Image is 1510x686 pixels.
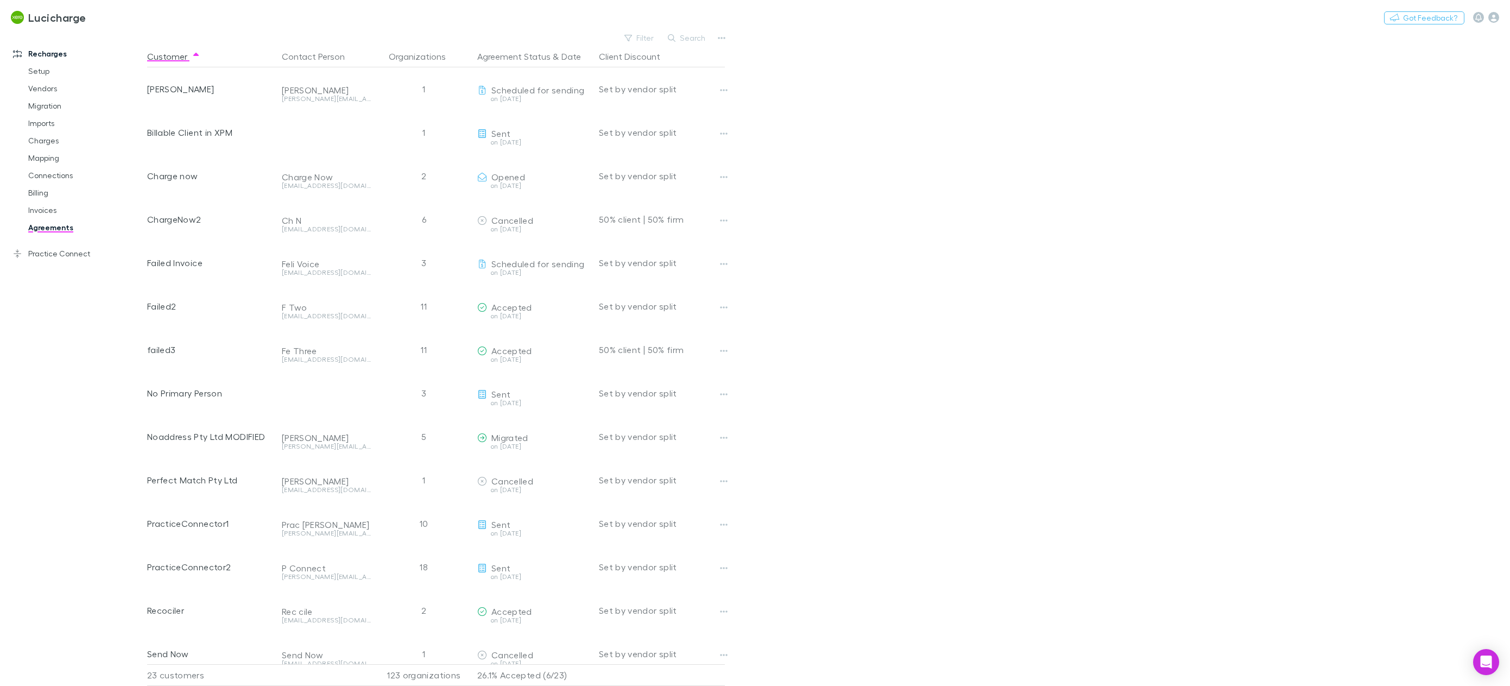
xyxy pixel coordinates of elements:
div: Rec cile [282,606,371,617]
a: Charges [17,132,153,149]
div: on [DATE] [477,269,590,276]
div: on [DATE] [477,574,590,580]
div: Charge Now [282,172,371,182]
div: 6 [375,198,473,241]
button: Organizations [389,46,459,67]
div: Set by vendor split [599,545,725,589]
div: No Primary Person [147,372,273,415]
div: PracticeConnector1 [147,502,273,545]
div: [EMAIL_ADDRESS][DOMAIN_NAME] [282,269,371,276]
div: [PERSON_NAME][EMAIL_ADDRESS][DOMAIN_NAME] [282,443,371,450]
div: 50% client | 50% firm [599,328,725,372]
div: [PERSON_NAME] [282,476,371,487]
div: 18 [375,545,473,589]
div: on [DATE] [477,226,590,232]
a: Lucicharge [4,4,93,30]
div: on [DATE] [477,356,590,363]
div: on [DATE] [477,96,590,102]
div: Failed2 [147,285,273,328]
div: 3 [375,241,473,285]
div: Set by vendor split [599,415,725,458]
a: Invoices [17,202,153,219]
div: [EMAIL_ADDRESS][DOMAIN_NAME] [282,226,371,232]
div: 50% client | 50% firm [599,198,725,241]
div: on [DATE] [477,617,590,624]
div: Failed Invoice [147,241,273,285]
div: on [DATE] [477,313,590,319]
div: 23 customers [147,664,277,686]
div: Set by vendor split [599,458,725,502]
div: [PERSON_NAME][EMAIL_ADDRESS][DOMAIN_NAME] [282,530,371,537]
div: & [477,46,590,67]
div: Set by vendor split [599,632,725,676]
div: [EMAIL_ADDRESS][DOMAIN_NAME] [282,182,371,189]
div: 1 [375,67,473,111]
div: 1 [375,458,473,502]
div: ChargeNow2 [147,198,273,241]
span: Cancelled [491,215,533,225]
button: Search [662,32,712,45]
div: Set by vendor split [599,589,725,632]
span: Sent [491,563,510,573]
div: 11 [375,285,473,328]
div: 1 [375,111,473,154]
span: Accepted [491,345,532,356]
button: Customer [147,46,200,67]
span: Migrated [491,432,528,443]
div: [EMAIL_ADDRESS][DOMAIN_NAME] [282,660,371,667]
span: Accepted [491,606,532,616]
div: Set by vendor split [599,285,725,328]
a: Connections [17,167,153,184]
div: Send Now [147,632,273,676]
div: 1 [375,632,473,676]
div: [EMAIL_ADDRESS][DOMAIN_NAME] [282,617,371,624]
div: Perfect Match Pty Ltd [147,458,273,502]
a: Setup [17,62,153,80]
div: Open Intercom Messenger [1473,649,1499,675]
div: on [DATE] [477,443,590,450]
a: Practice Connect [2,245,153,262]
p: 26.1% Accepted (6/23) [477,665,590,685]
div: [PERSON_NAME] [282,432,371,443]
div: Send Now [282,650,371,660]
div: Fe Three [282,345,371,356]
a: Recharges [2,45,153,62]
span: Cancelled [491,650,533,660]
span: Cancelled [491,476,533,486]
div: [EMAIL_ADDRESS][DOMAIN_NAME] [282,356,371,363]
div: [PERSON_NAME] [147,67,273,111]
div: Set by vendor split [599,372,725,415]
button: Got Feedback? [1384,11,1464,24]
div: [PERSON_NAME][EMAIL_ADDRESS][DOMAIN_NAME] [282,96,371,102]
span: Opened [491,172,525,182]
span: Sent [491,389,510,399]
button: Date [561,46,581,67]
div: Noaddress Pty Ltd MODIFIED [147,415,273,458]
div: on [DATE] [477,139,590,146]
div: Set by vendor split [599,154,725,198]
img: Lucicharge's Logo [11,11,24,24]
a: Vendors [17,80,153,97]
div: 5 [375,415,473,458]
a: Billing [17,184,153,202]
div: Ch N [282,215,371,226]
div: [EMAIL_ADDRESS][DOMAIN_NAME] [282,313,371,319]
span: Sent [491,128,510,139]
h3: Lucicharge [28,11,86,24]
div: on [DATE] [477,487,590,493]
div: F Two [282,302,371,313]
div: Billable Client in XPM [147,111,273,154]
div: 2 [375,589,473,632]
span: Sent [491,519,510,530]
div: Set by vendor split [599,67,725,111]
div: Recociler [147,589,273,632]
div: on [DATE] [477,530,590,537]
button: Contact Person [282,46,358,67]
button: Filter [619,32,660,45]
div: Set by vendor split [599,111,725,154]
div: on [DATE] [477,660,590,667]
div: failed3 [147,328,273,372]
span: Scheduled for sending [491,259,585,269]
button: Agreement Status [477,46,551,67]
a: Imports [17,115,153,132]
